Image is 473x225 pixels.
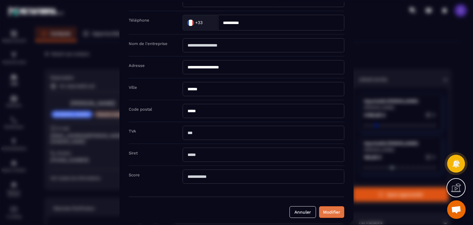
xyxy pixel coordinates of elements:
button: Annuler [289,207,316,218]
label: Score [129,173,140,178]
label: Ville [129,85,137,90]
img: Country Flag [184,17,197,29]
label: Nom de l'entreprise [129,42,168,46]
div: Search for option [183,15,218,31]
button: Modifier [319,207,344,218]
label: Téléphone [129,18,149,23]
span: +33 [195,20,203,26]
label: Siret [129,151,138,156]
input: Search for option [204,18,212,27]
label: Adresse [129,63,145,68]
label: TVA [129,129,136,134]
label: Code postal [129,107,152,112]
a: Ouvrir le chat [447,200,466,219]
